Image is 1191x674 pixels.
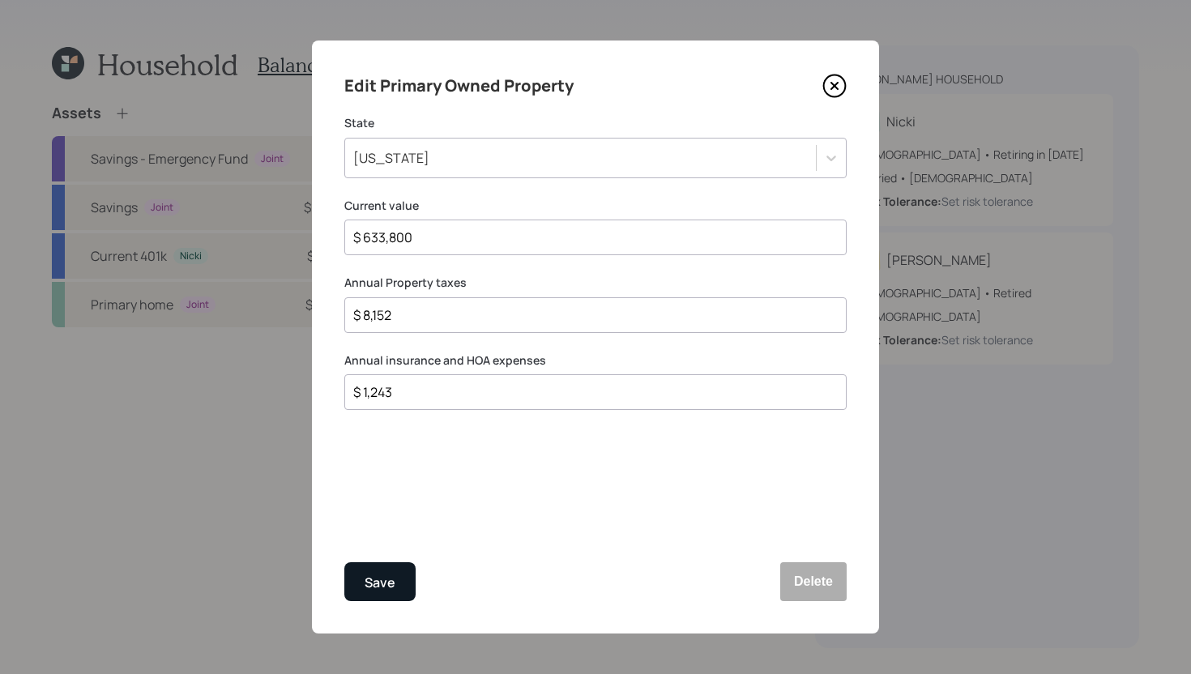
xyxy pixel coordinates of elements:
div: Save [365,572,395,594]
label: Annual Property taxes [344,275,847,291]
label: Annual insurance and HOA expenses [344,352,847,369]
button: Save [344,562,416,601]
div: [US_STATE] [353,149,429,167]
button: Delete [780,562,847,601]
label: Current value [344,198,847,214]
h4: Edit Primary Owned Property [344,73,574,99]
label: State [344,115,847,131]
